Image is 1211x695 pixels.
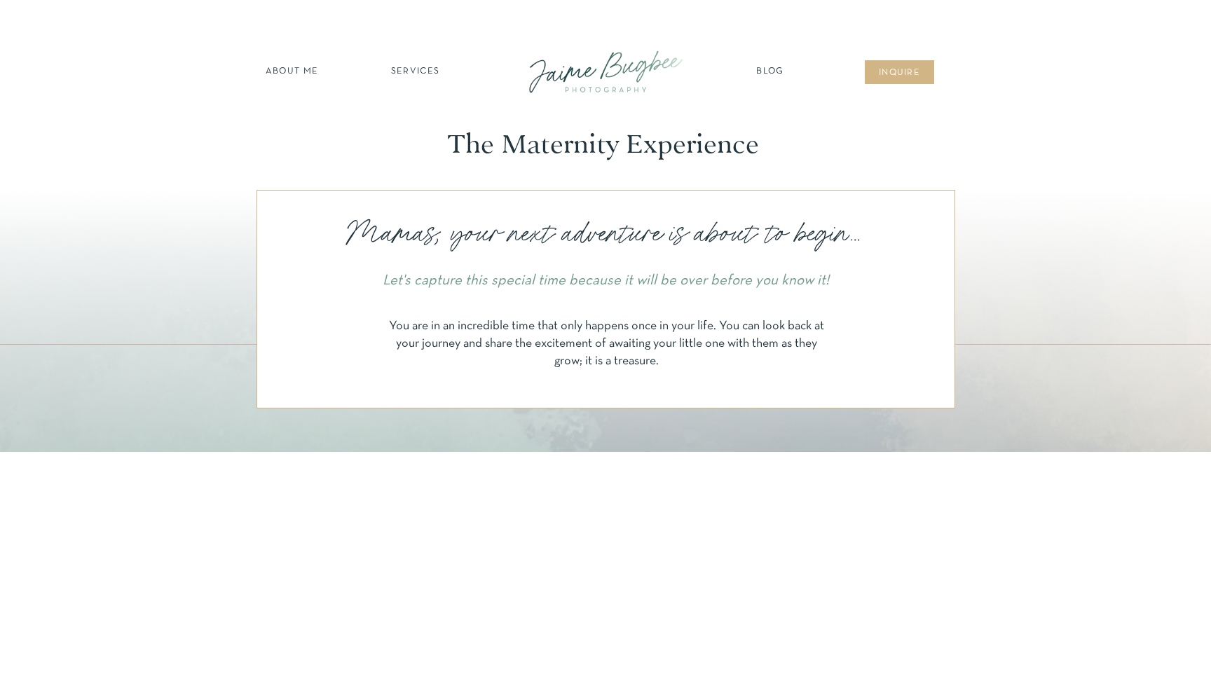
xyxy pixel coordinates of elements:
[376,65,455,79] a: SERVICES
[753,65,788,79] a: Blog
[448,129,764,160] p: The Maternity Experience
[388,317,824,368] p: You are in an incredible time that only happens once in your life. You can look back at your jour...
[383,274,829,287] i: Let's capture this special time because it will be over before you know it!
[335,214,877,254] p: Mamas, your next adventure is about to begin...
[261,65,322,79] a: about ME
[871,67,928,81] a: inqUIre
